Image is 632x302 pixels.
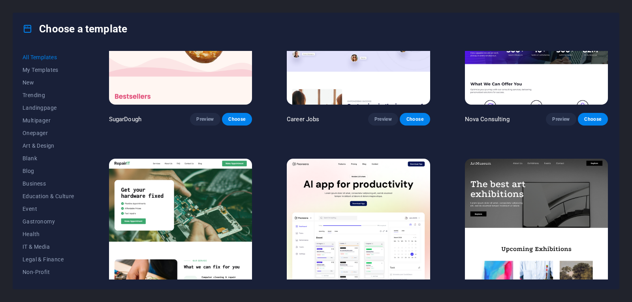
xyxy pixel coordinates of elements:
[222,113,252,126] button: Choose
[23,206,74,212] span: Event
[23,240,74,253] button: IT & Media
[23,117,74,124] span: Multipager
[190,113,220,126] button: Preview
[552,116,570,122] span: Preview
[23,23,127,35] h4: Choose a template
[23,54,74,60] span: All Templates
[374,116,392,122] span: Preview
[228,116,246,122] span: Choose
[23,152,74,165] button: Blank
[109,115,141,123] p: SugarDough
[196,116,214,122] span: Preview
[23,244,74,250] span: IT & Media
[465,159,608,291] img: Art Museum
[23,127,74,139] button: Onepager
[23,203,74,215] button: Event
[23,114,74,127] button: Multipager
[23,67,74,73] span: My Templates
[584,116,602,122] span: Choose
[23,76,74,89] button: New
[23,64,74,76] button: My Templates
[23,190,74,203] button: Education & Culture
[23,92,74,98] span: Trending
[287,159,430,291] img: Peoneera
[400,113,430,126] button: Choose
[23,143,74,149] span: Art & Design
[23,130,74,136] span: Onepager
[23,256,74,263] span: Legal & Finance
[23,105,74,111] span: Landingpage
[23,101,74,114] button: Landingpage
[23,266,74,278] button: Non-Profit
[23,89,74,101] button: Trending
[368,113,398,126] button: Preview
[287,115,320,123] p: Career Jobs
[23,253,74,266] button: Legal & Finance
[23,165,74,177] button: Blog
[23,168,74,174] span: Blog
[23,231,74,237] span: Health
[23,155,74,161] span: Blank
[23,51,74,64] button: All Templates
[23,218,74,225] span: Gastronomy
[23,139,74,152] button: Art & Design
[109,159,252,291] img: RepairIT
[23,269,74,275] span: Non-Profit
[546,113,576,126] button: Preview
[23,228,74,240] button: Health
[23,278,74,291] button: Performance
[578,113,608,126] button: Choose
[23,180,74,187] span: Business
[23,177,74,190] button: Business
[23,215,74,228] button: Gastronomy
[23,193,74,199] span: Education & Culture
[406,116,423,122] span: Choose
[23,79,74,86] span: New
[465,115,510,123] p: Nova Consulting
